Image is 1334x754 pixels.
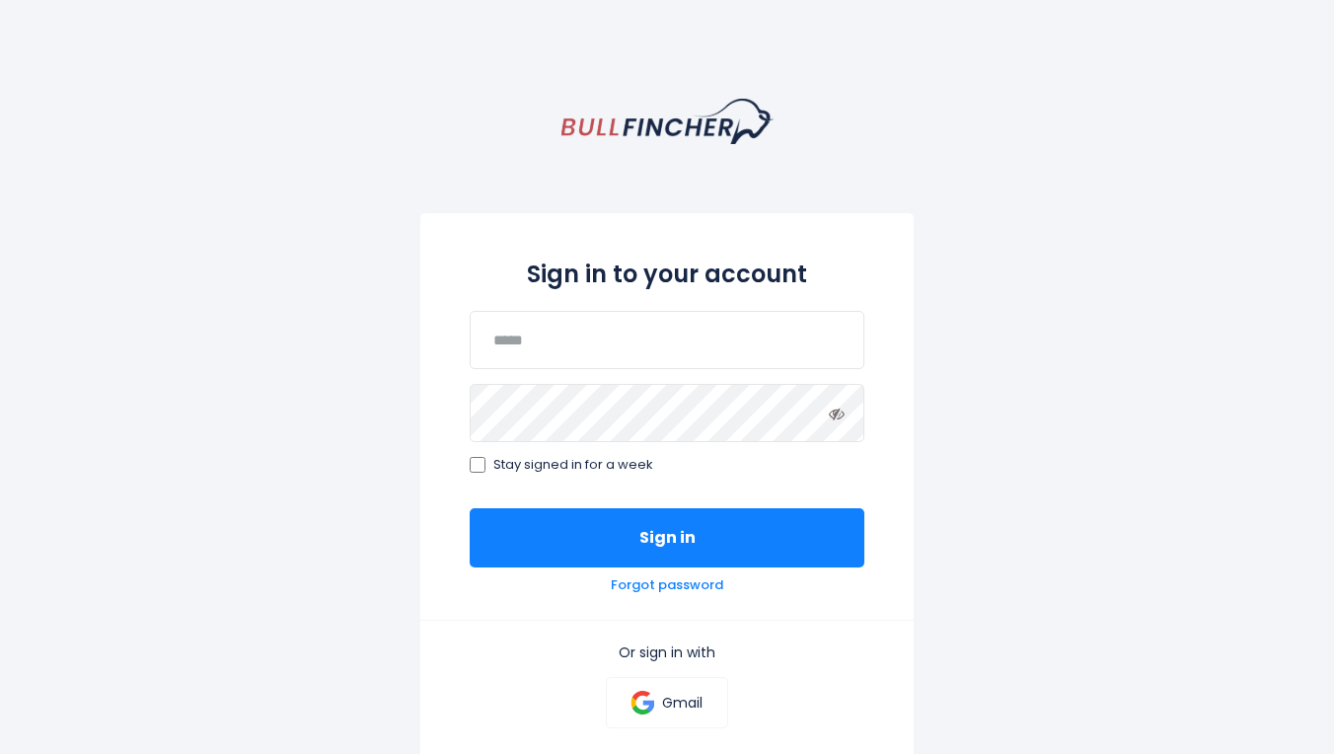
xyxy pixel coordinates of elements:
[470,508,864,567] button: Sign in
[611,577,723,594] a: Forgot password
[561,99,774,144] a: homepage
[470,643,864,661] p: Or sign in with
[606,677,727,728] a: Gmail
[493,457,653,474] span: Stay signed in for a week
[470,257,864,291] h2: Sign in to your account
[470,457,485,473] input: Stay signed in for a week
[662,694,703,712] p: Gmail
